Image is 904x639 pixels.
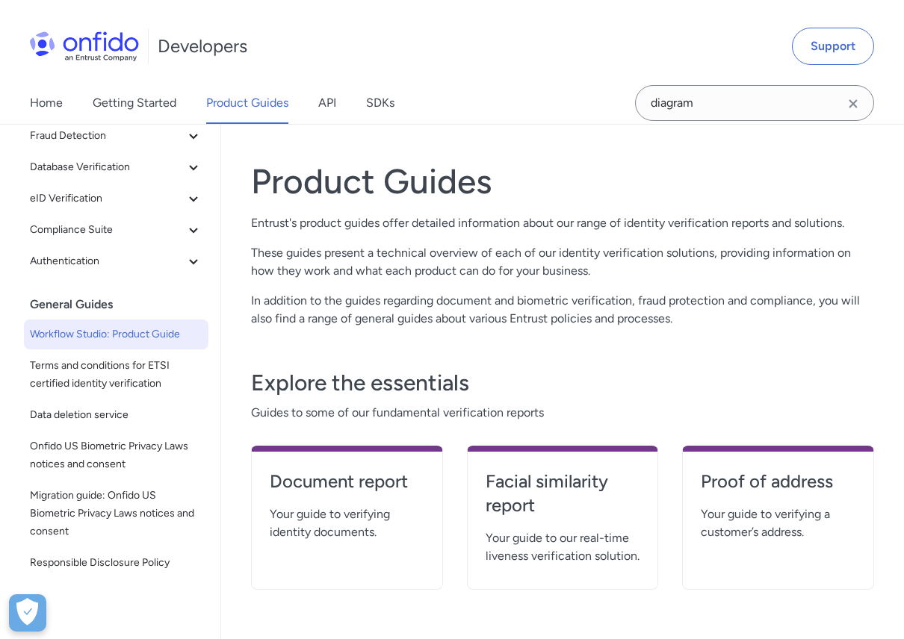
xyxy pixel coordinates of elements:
[24,548,208,578] a: Responsible Disclosure Policy
[318,82,336,124] a: API
[30,290,214,319] div: General Guides
[30,127,185,145] span: Fraud Detection
[24,400,208,430] a: Data deletion service
[251,404,874,422] span: Guides to some of our fundamental verification reports
[9,594,46,632] div: Cookie Preferences
[24,215,208,245] button: Compliance Suite
[635,85,874,121] input: Onfido search input field
[30,190,185,208] span: eID Verification
[9,594,46,632] button: Open Preferences
[251,214,874,232] p: Entrust's product guides offer detailed information about our range of identity verification repo...
[30,221,185,239] span: Compliance Suite
[24,152,208,182] button: Database Verification
[366,82,394,124] a: SDKs
[844,95,862,113] svg: Clear search field button
[24,319,208,349] a: Workflow Studio: Product Guide
[24,431,208,479] a: Onfido US Biometric Privacy Laws notices and consent
[270,470,424,505] a: Document report
[30,437,202,473] span: Onfido US Biometric Privacy Laws notices and consent
[701,505,855,541] span: Your guide to verifying a customer’s address.
[30,82,63,124] a: Home
[701,470,855,493] h4: Proof of address
[251,244,874,280] p: These guides present a technical overview of each of our identity verification solutions, providi...
[30,158,185,176] span: Database Verification
[158,34,247,58] h1: Developers
[30,406,202,424] span: Data deletion service
[30,554,202,572] span: Responsible Disclosure Policy
[24,246,208,276] button: Authentication
[30,325,202,343] span: Workflow Studio: Product Guide
[701,470,855,505] a: Proof of address
[270,505,424,541] span: Your guide to verifying identity documents.
[270,470,424,493] h4: Document report
[30,31,139,61] img: Onfido Logo
[206,82,288,124] a: Product Guides
[486,470,640,529] a: Facial similarity report
[251,368,874,398] h3: Explore the essentials
[30,252,185,270] span: Authentication
[24,184,208,213] button: eID Verification
[251,160,874,202] h1: Product Guides
[30,487,202,540] span: Migration guide: Onfido US Biometric Privacy Laws notices and consent
[93,82,176,124] a: Getting Started
[24,121,208,151] button: Fraud Detection
[251,292,874,328] p: In addition to the guides regarding document and biometric verification, fraud protection and com...
[486,529,640,565] span: Your guide to our real-time liveness verification solution.
[30,357,202,393] span: Terms and conditions for ETSI certified identity verification
[24,351,208,399] a: Terms and conditions for ETSI certified identity verification
[24,481,208,546] a: Migration guide: Onfido US Biometric Privacy Laws notices and consent
[792,28,874,65] a: Support
[486,470,640,517] h4: Facial similarity report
